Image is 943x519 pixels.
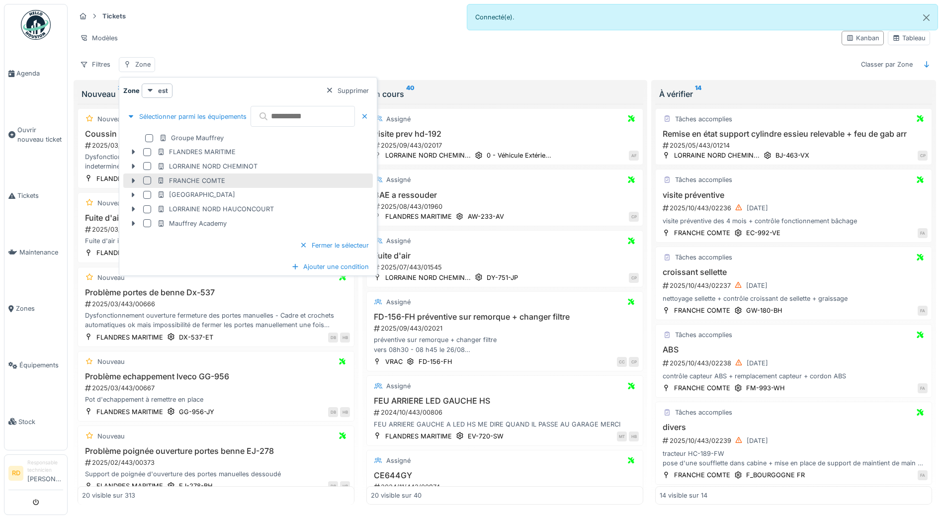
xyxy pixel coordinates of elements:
[371,491,422,500] div: 20 visible sur 40
[340,333,350,343] div: HB
[84,225,350,234] div: 2025/03/443/00664
[96,174,163,183] div: FLANDRES MARITIME
[82,129,350,139] h3: Coussin suspension éclaté EJ-110
[674,151,760,160] div: LORRAINE NORD CHEMIN...
[82,372,350,381] h3: Problème echappement Iveco GG-956
[27,459,63,488] li: [PERSON_NAME]
[340,481,350,491] div: HB
[158,86,168,95] strong: est
[419,357,452,366] div: FD-156-FH
[918,383,928,393] div: FA
[617,432,627,441] div: MT
[675,408,732,417] div: Tâches accomplies
[82,288,350,297] h3: Problème portes de benne Dx-537
[674,383,730,393] div: FRANCHE COMTE
[406,88,415,100] sup: 40
[629,273,639,283] div: CP
[660,294,928,303] div: nettoyage sellette + contrôle croissant de sellette + graissage
[747,358,768,368] div: [DATE]
[857,57,917,72] div: Classer par Zone
[675,175,732,184] div: Tâches accomplies
[328,333,338,343] div: DB
[662,357,928,369] div: 2025/10/443/02238
[84,141,350,150] div: 2025/03/443/00665
[371,129,639,139] h3: visite prev hd-192
[675,253,732,262] div: Tâches accomplies
[96,248,163,258] div: FLANDRES MARITIME
[386,297,411,307] div: Assigné
[296,239,373,252] div: Fermer le sélecteur
[82,236,350,246] div: Fuite d'air importante - Localisation de la fuite indeterminée
[82,469,350,479] div: Support de poignée d'ouverture des portes manuelles dessoudé
[746,470,805,480] div: F_BOURGOGNE FR
[16,69,63,78] span: Agenda
[157,176,225,185] div: FRANCHE COMTE
[157,204,274,214] div: LORRAINE NORD HAUCONCOURT
[82,446,350,456] h3: Problème poignée ouverture portes benne EJ-278
[674,470,730,480] div: FRANCHE COMTE
[659,88,928,100] div: À vérifier
[487,273,518,282] div: DY-751-JP
[674,306,730,315] div: FRANCHE COMTE
[27,459,63,474] div: Responsable technicien
[385,273,471,282] div: LORRAINE NORD CHEMIN...
[373,324,639,333] div: 2025/09/443/02021
[660,423,928,432] h3: divers
[467,4,939,30] div: Connecté(e).
[96,481,163,491] div: FLANDRES MARITIME
[123,110,251,123] div: Sélectionner parmi les équipements
[629,432,639,441] div: HB
[386,236,411,246] div: Assigné
[662,141,928,150] div: 2025/05/443/01214
[371,396,639,406] h3: FEU ARRIERE LED GAUCHE HS
[747,436,768,445] div: [DATE]
[371,471,639,480] h3: CE644GY
[82,213,350,223] h3: Fuite d'air FM-519
[84,458,350,467] div: 2025/02/443/00373
[386,381,411,391] div: Assigné
[179,481,213,491] div: EJ-278-BH
[19,360,63,370] span: Équipements
[675,114,732,124] div: Tâches accomplies
[84,383,350,393] div: 2025/03/443/00667
[695,88,701,100] sup: 14
[675,330,732,340] div: Tâches accomplies
[629,212,639,222] div: CP
[76,31,122,45] div: Modèles
[674,228,730,238] div: FRANCHE COMTE
[371,312,639,322] h3: FD-156-FH préventive sur remorque + changer filtre
[660,190,928,200] h3: visite préventive
[179,407,214,417] div: GG-956-JY
[370,88,639,100] div: En cours
[373,482,639,492] div: 2024/11/443/00974
[97,114,125,124] div: Nouveau
[82,491,135,500] div: 20 visible sur 313
[118,88,128,100] sup: 313
[97,432,125,441] div: Nouveau
[660,345,928,354] h3: ABS
[159,133,224,143] div: Groupe Mauffrey
[660,371,928,381] div: contrôle capteur ABS + remplacement capteur + cordon ABS
[18,417,63,427] span: Stock
[340,407,350,417] div: HB
[617,357,627,367] div: CC
[918,228,928,238] div: FA
[287,260,373,273] div: Ajouter une condition
[662,434,928,447] div: 2025/10/443/02239
[82,395,350,404] div: Pot d'echappement à remettre en place
[17,125,63,144] span: Ouvrir nouveau ticket
[915,4,938,31] button: Close
[157,219,227,228] div: Mauffrey Academy
[19,248,63,257] span: Maintenance
[746,383,785,393] div: FM-993-WH
[660,449,928,468] div: tracteur HC-189-FW pose d'une soufflette dans cabine + mise en place de support de maintient de m...
[747,203,768,213] div: [DATE]
[97,198,125,208] div: Nouveau
[123,86,140,95] strong: Zone
[371,335,639,354] div: préventive sur remorque + changer filtre vers 08h30 - 08 h45 le 26/08 merci :)
[371,420,639,429] div: FEU ARRIERE GAUCHE A LED HS ME DIRE QUAND IL PASSE AU GARAGE MERCI
[386,456,411,465] div: Assigné
[487,151,551,160] div: 0 - Véhicule Extérie...
[97,273,125,282] div: Nouveau
[386,114,411,124] div: Assigné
